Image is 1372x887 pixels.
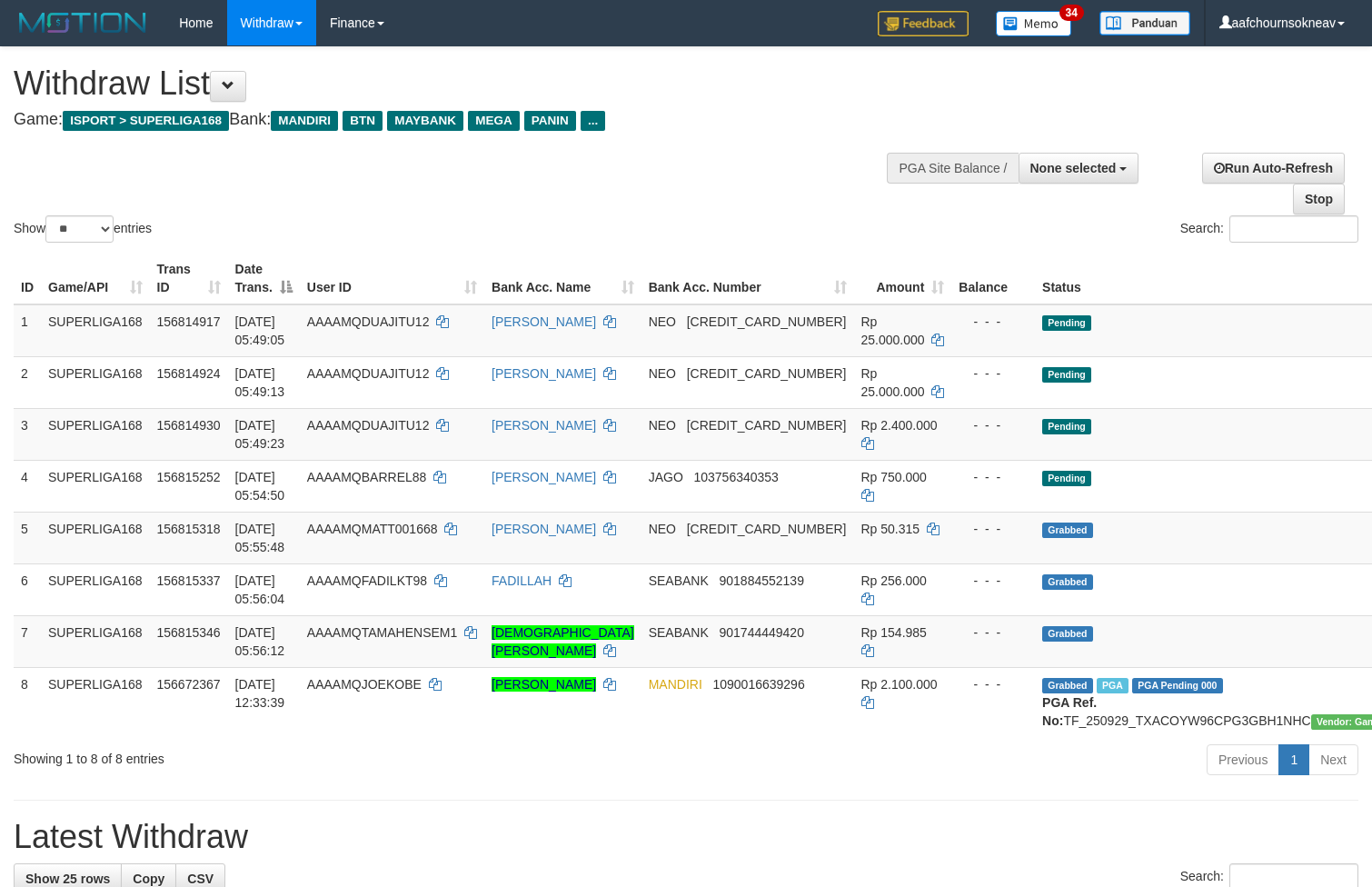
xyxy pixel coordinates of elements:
[996,11,1072,36] img: Button%20Memo.svg
[524,111,576,131] span: PANIN
[492,366,596,381] a: [PERSON_NAME]
[235,418,285,451] span: [DATE] 05:49:23
[649,418,676,433] span: NEO
[41,615,150,667] td: SUPERLIGA168
[712,677,804,692] span: Copy 1090016639296 to clipboard
[861,470,927,484] span: Rp 750.000
[41,304,150,357] td: SUPERLIGA168
[861,522,920,536] span: Rp 50.315
[1042,626,1093,642] span: Grabbed
[157,418,221,433] span: 156814930
[468,111,520,131] span: MEGA
[1097,678,1128,693] span: Marked by aafsengchandara
[14,356,41,408] td: 2
[14,667,41,737] td: 8
[14,615,41,667] td: 7
[41,460,150,512] td: SUPERLIGA168
[959,364,1028,383] div: - - -
[157,573,221,588] span: 156815337
[1019,153,1139,184] button: None selected
[649,573,709,588] span: SEABANK
[14,9,152,36] img: MOTION_logo.png
[693,470,778,484] span: Copy 103756340353 to clipboard
[14,304,41,357] td: 1
[157,314,221,329] span: 156814917
[307,418,430,433] span: AAAAMQDUAJITU12
[1202,153,1345,184] a: Run Auto-Refresh
[41,667,150,737] td: SUPERLIGA168
[649,625,709,640] span: SEABANK
[300,253,484,304] th: User ID: activate to sort column ascending
[307,366,430,381] span: AAAAMQDUAJITU12
[41,253,150,304] th: Game/API: activate to sort column ascending
[878,11,969,36] img: Feedback.jpg
[14,65,897,102] h1: Withdraw List
[235,522,285,554] span: [DATE] 05:55:48
[1207,744,1279,775] a: Previous
[235,366,285,399] span: [DATE] 05:49:13
[649,366,676,381] span: NEO
[235,625,285,658] span: [DATE] 05:56:12
[387,111,463,131] span: MAYBANK
[581,111,605,131] span: ...
[41,408,150,460] td: SUPERLIGA168
[1042,315,1091,331] span: Pending
[41,356,150,408] td: SUPERLIGA168
[861,366,925,399] span: Rp 25.000.000
[649,677,702,692] span: MANDIRI
[492,418,596,433] a: [PERSON_NAME]
[1293,184,1345,214] a: Stop
[1278,744,1309,775] a: 1
[959,675,1028,693] div: - - -
[649,314,676,329] span: NEO
[14,563,41,615] td: 6
[307,573,427,588] span: AAAAMQFADILKT98
[307,625,457,640] span: AAAAMQTAMAHENSEM1
[959,468,1028,486] div: - - -
[45,215,114,243] select: Showentries
[1132,678,1223,693] span: PGA Pending
[1308,744,1358,775] a: Next
[1229,215,1358,243] input: Search:
[14,408,41,460] td: 3
[492,470,596,484] a: [PERSON_NAME]
[861,677,938,692] span: Rp 2.100.000
[959,520,1028,538] div: - - -
[687,418,847,433] span: Copy 5859457140486971 to clipboard
[1042,419,1091,434] span: Pending
[687,522,847,536] span: Copy 5859458245526737 to clipboard
[14,111,897,129] h4: Game: Bank:
[861,314,925,347] span: Rp 25.000.000
[133,872,164,886] span: Copy
[157,470,221,484] span: 156815252
[157,522,221,536] span: 156815318
[307,522,438,536] span: AAAAMQMATT001668
[959,572,1028,590] div: - - -
[861,625,927,640] span: Rp 154.985
[14,215,152,243] label: Show entries
[63,111,229,131] span: ISPORT > SUPERLIGA168
[307,470,427,484] span: AAAAMQBARREL88
[271,111,338,131] span: MANDIRI
[14,460,41,512] td: 4
[861,573,927,588] span: Rp 256.000
[157,366,221,381] span: 156814924
[307,314,430,329] span: AAAAMQDUAJITU12
[41,563,150,615] td: SUPERLIGA168
[649,470,683,484] span: JAGO
[1042,695,1097,728] b: PGA Ref. No:
[1042,367,1091,383] span: Pending
[157,677,221,692] span: 156672367
[492,573,552,588] a: FADILLAH
[1059,5,1084,21] span: 34
[343,111,383,131] span: BTN
[235,314,285,347] span: [DATE] 05:49:05
[492,625,634,658] a: [DEMOGRAPHIC_DATA][PERSON_NAME]
[492,677,596,692] a: [PERSON_NAME]
[235,470,285,503] span: [DATE] 05:54:50
[14,512,41,563] td: 5
[1099,11,1190,35] img: panduan.png
[1042,678,1093,693] span: Grabbed
[861,418,938,433] span: Rp 2.400.000
[157,625,221,640] span: 156815346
